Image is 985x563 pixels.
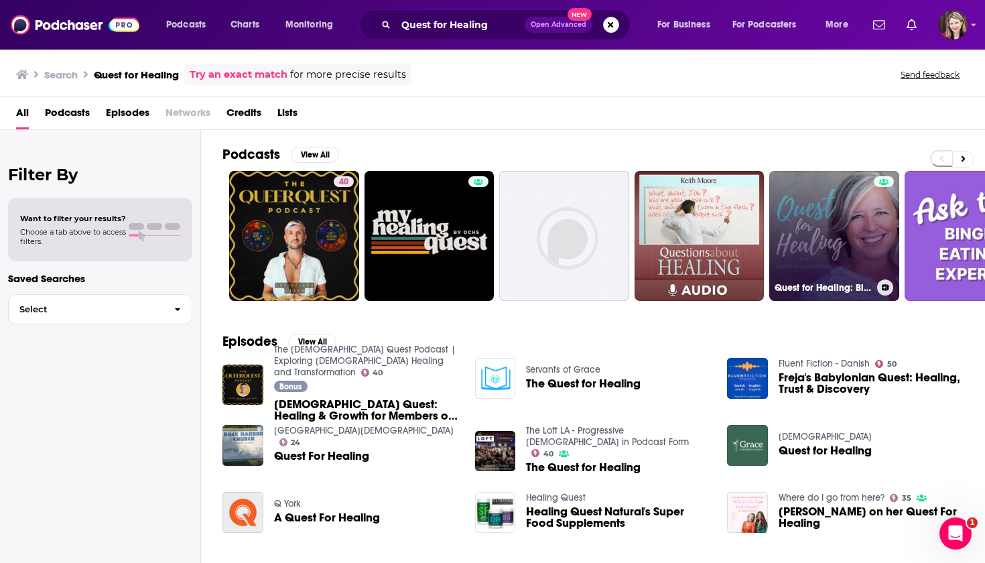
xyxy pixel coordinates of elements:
[11,12,139,38] img: Podchaser - Follow, Share and Rate Podcasts
[779,372,964,395] a: Freja's Babylonian Quest: Healing, Trust & Discovery
[222,333,336,350] a: EpisodesView All
[279,438,301,446] a: 24
[727,425,768,466] img: Quest for Healing
[724,14,816,36] button: open menu
[222,425,263,466] img: Quest For Healing
[526,462,641,473] a: The Quest for Healing
[276,14,350,36] button: open menu
[396,14,525,36] input: Search podcasts, credits, & more...
[285,15,333,34] span: Monitoring
[45,102,90,129] a: Podcasts
[190,67,287,82] a: Try an exact match
[166,15,206,34] span: Podcasts
[277,102,298,129] span: Lists
[9,305,163,314] span: Select
[475,358,516,399] img: The Quest for Healing
[890,494,911,502] a: 35
[897,69,964,80] button: Send feedback
[222,365,263,405] img: Queer Quest: Healing & Growth for Members of the LGBTQIA+ Community | Guided Meditation
[222,14,267,36] a: Charts
[222,146,339,163] a: PodcastsView All
[20,214,126,223] span: Want to filter your results?
[938,10,968,40] span: Logged in as galaxygirl
[901,13,922,36] a: Show notifications dropdown
[8,165,192,184] h2: Filter By
[526,492,586,503] a: Healing Quest
[274,425,454,436] a: ROCK HARBOR CHURCH
[8,294,192,324] button: Select
[222,333,277,350] h2: Episodes
[334,176,354,187] a: 40
[274,512,380,523] a: A Quest For Healing
[938,10,968,40] button: Show profile menu
[727,492,768,533] img: Tara Thompson on her Quest For Healing
[526,364,600,375] a: Servants of Grace
[475,492,516,533] img: Healing Quest Natural's Super Food Supplements
[279,383,302,391] span: Bonus
[290,67,406,82] span: for more precise results
[288,334,336,350] button: View All
[779,445,872,456] a: Quest for Healing
[526,506,711,529] a: Healing Quest Natural's Super Food Supplements
[157,14,223,36] button: open menu
[229,171,359,301] a: 40
[20,227,126,246] span: Choose a tab above to access filters.
[373,370,383,376] span: 40
[291,147,339,163] button: View All
[274,344,456,378] a: The Queer Quest Podcast | Exploring Queer Healing and Transformation
[222,146,280,163] h2: Podcasts
[868,13,891,36] a: Show notifications dropdown
[939,517,972,550] iframe: Intercom live chat
[106,102,149,129] a: Episodes
[94,68,179,81] h3: Quest for Healing
[967,517,978,528] span: 1
[339,176,348,189] span: 40
[526,378,641,389] a: The Quest for Healing
[732,15,797,34] span: For Podcasters
[779,358,870,369] a: Fluent Fiction - Danish
[727,358,768,399] img: Freja's Babylonian Quest: Healing, Trust & Discovery
[875,360,897,368] a: 50
[775,282,872,294] h3: Quest for Healing: Bi-weekly support and inspiration for your Medical Medium® health journey
[16,102,29,129] a: All
[222,492,263,533] a: A Quest For Healing
[44,68,78,81] h3: Search
[226,102,261,129] a: Credits
[475,431,516,472] img: The Quest for Healing
[938,10,968,40] img: User Profile
[769,171,899,301] a: Quest for Healing: Bi-weekly support and inspiration for your Medical Medium® health journey
[826,15,848,34] span: More
[525,17,592,33] button: Open AdvancedNew
[8,272,192,285] p: Saved Searches
[657,15,710,34] span: For Business
[779,506,964,529] a: Tara Thompson on her Quest For Healing
[291,440,300,446] span: 24
[779,431,872,442] a: Grace Reformed Church
[274,450,369,462] span: Quest For Healing
[887,361,897,367] span: 50
[372,9,643,40] div: Search podcasts, credits, & more...
[274,399,459,422] a: Queer Quest: Healing & Growth for Members of the LGBTQIA+ Community | Guided Meditation
[526,425,689,448] a: The Loft LA - Progressive Christianity in Podcast Form
[166,102,210,129] span: Networks
[274,399,459,422] span: [DEMOGRAPHIC_DATA] Quest: Healing & Growth for Members of the [DEMOGRAPHIC_DATA] Community | Guid...
[543,451,553,457] span: 40
[902,495,911,501] span: 35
